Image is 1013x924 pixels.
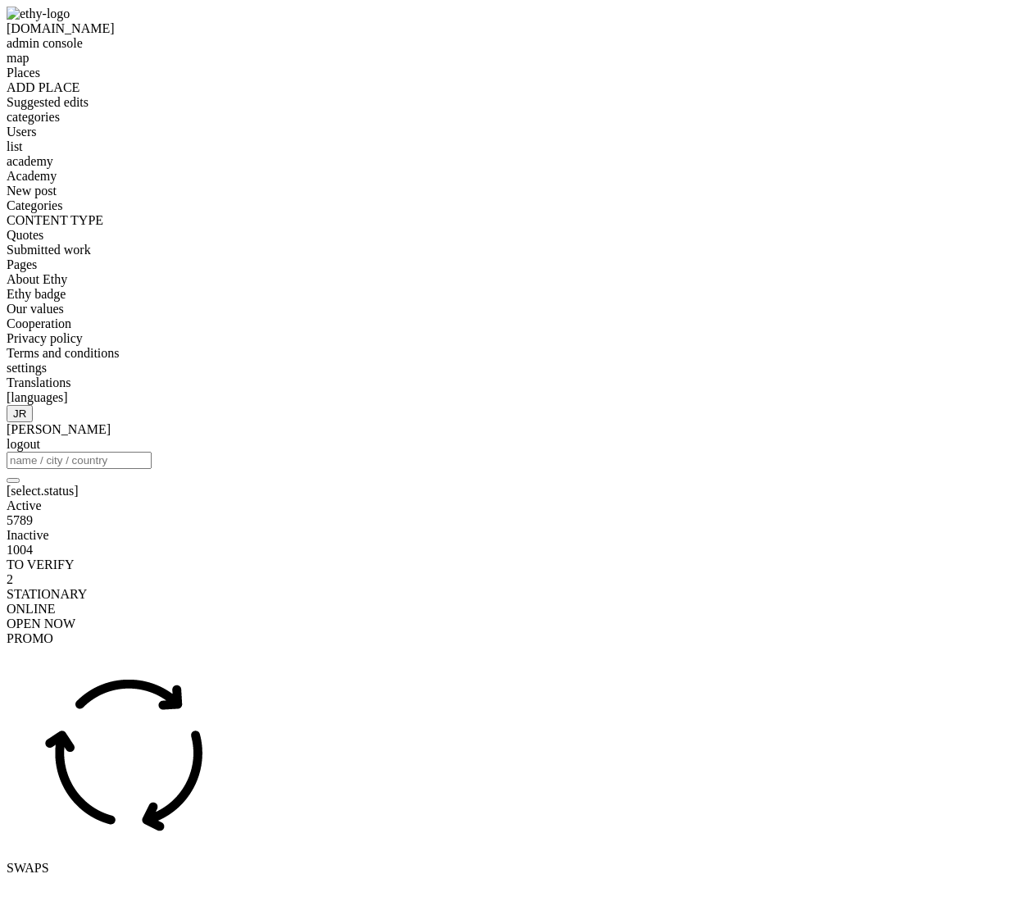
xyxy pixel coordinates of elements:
[7,7,70,21] img: ethy-logo
[7,272,67,286] span: About Ethy
[7,21,1006,36] div: [DOMAIN_NAME]
[7,110,60,124] span: categories
[7,617,1006,631] div: OPEN NOW
[7,66,40,80] span: Places
[7,513,33,527] span: 5789
[7,587,1006,602] div: STATIONARY
[7,376,71,389] span: Translations
[7,257,1006,272] div: Pages
[7,437,1006,452] div: logout
[7,184,57,198] span: New post
[7,422,1006,437] div: [PERSON_NAME]
[7,390,68,404] span: [languages]
[7,80,79,94] span: ADD PLACE
[7,543,33,557] span: 1004
[7,198,62,212] span: Categories
[7,169,57,183] span: Academy
[7,558,1006,572] div: TO VERIFY
[7,498,1006,513] div: Active
[7,213,103,227] span: CONTENT TYPE
[7,528,1006,543] div: Inactive
[7,861,1006,876] div: SWAPS
[7,602,1006,617] div: ONLINE
[7,139,23,153] span: list
[7,572,13,586] span: 2
[7,302,64,316] span: Our values
[7,346,120,360] span: Terms and conditions
[7,243,91,257] span: Submitted work
[7,316,71,330] span: Cooperation
[7,154,1006,169] div: academy
[7,484,1006,498] div: [select.status]
[7,228,43,242] span: Quotes
[7,36,1006,51] div: admin console
[7,51,1006,66] div: map
[7,361,1006,376] div: settings
[7,405,33,422] button: JR
[7,125,1006,139] div: Users
[7,452,152,469] input: Search
[7,631,1006,646] div: PROMO
[7,287,66,301] span: Ethy badge
[7,331,83,345] span: Privacy policy
[7,646,251,858] img: icon-image
[7,95,89,109] span: Suggested edits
